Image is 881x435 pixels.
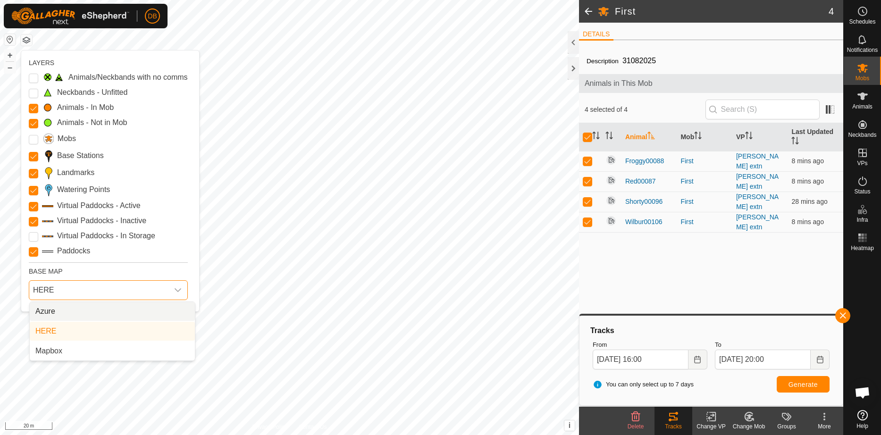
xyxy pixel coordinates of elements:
[628,423,644,430] span: Delete
[625,197,663,207] span: Shorty00096
[692,422,730,431] div: Change VP
[788,123,843,151] th: Last Updated
[57,87,127,98] label: Neckbands - Unfitted
[68,72,188,83] label: Animals/Neckbands with no comms
[30,322,195,341] li: HERE
[4,62,16,73] button: –
[848,132,876,138] span: Neckbands
[789,381,818,388] span: Generate
[857,160,867,166] span: VPs
[605,195,617,206] img: returning off
[854,189,870,194] span: Status
[57,215,146,226] label: Virtual Paddocks - Inactive
[252,423,287,431] a: Privacy Policy
[57,184,110,195] label: Watering Points
[625,156,664,166] span: Froggy00088
[29,262,188,276] div: BASE MAP
[29,58,188,68] div: LAYERS
[30,302,195,360] ul: Option List
[848,378,877,407] div: Open chat
[619,53,660,68] span: 31082025
[57,117,127,128] label: Animals - Not in Mob
[625,217,663,227] span: Wilbur00106
[148,11,157,21] span: DB
[791,177,823,185] span: 10 Oct 2025, 7:54 pm
[768,422,805,431] div: Groups
[705,100,820,119] input: Search (S)
[694,133,702,141] p-sorticon: Activate to sort
[57,102,114,113] label: Animals - In Mob
[856,75,869,81] span: Mobs
[732,123,788,151] th: VP
[21,34,32,46] button: Map Layers
[625,176,656,186] span: Red00087
[736,152,779,170] a: [PERSON_NAME] extn
[4,50,16,61] button: +
[811,350,830,369] button: Choose Date
[57,200,141,211] label: Virtual Paddocks - Active
[745,133,753,141] p-sorticon: Activate to sort
[587,58,619,65] label: Description
[30,302,195,321] li: Azure
[605,175,617,186] img: returning off
[856,423,868,429] span: Help
[849,19,875,25] span: Schedules
[57,230,155,242] label: Virtual Paddocks - In Storage
[791,218,823,226] span: 10 Oct 2025, 7:54 pm
[4,34,16,45] button: Reset Map
[680,156,729,166] div: First
[847,47,878,53] span: Notifications
[736,213,779,231] a: [PERSON_NAME] extn
[57,167,94,178] label: Landmarks
[791,157,823,165] span: 10 Oct 2025, 7:54 pm
[58,133,76,144] label: Mobs
[715,340,830,350] label: To
[688,350,707,369] button: Choose Date
[677,123,732,151] th: Mob
[585,78,838,89] span: Animals in This Mob
[589,325,833,336] div: Tracks
[605,154,617,166] img: returning off
[168,281,187,300] div: dropdown trigger
[57,150,104,161] label: Base Stations
[852,104,873,109] span: Animals
[579,29,613,41] li: DETAILS
[844,406,881,433] a: Help
[569,421,571,429] span: i
[791,138,799,146] p-sorticon: Activate to sort
[730,422,768,431] div: Change Mob
[30,342,195,360] li: Mapbox
[299,423,327,431] a: Contact Us
[593,380,694,389] span: You can only select up to 7 days
[592,133,600,141] p-sorticon: Activate to sort
[29,281,168,300] span: HERE
[680,176,729,186] div: First
[647,133,655,141] p-sorticon: Activate to sort
[654,422,692,431] div: Tracks
[57,245,90,257] label: Paddocks
[605,215,617,226] img: returning off
[829,4,834,18] span: 4
[680,217,729,227] div: First
[11,8,129,25] img: Gallagher Logo
[593,340,707,350] label: From
[35,345,62,357] span: Mapbox
[615,6,829,17] h2: First
[585,105,705,115] span: 4 selected of 4
[35,306,55,317] span: Azure
[851,245,874,251] span: Heatmap
[856,217,868,223] span: Infra
[791,198,827,205] span: 10 Oct 2025, 7:34 pm
[736,193,779,210] a: [PERSON_NAME] extn
[680,197,729,207] div: First
[564,420,575,431] button: i
[605,133,613,141] p-sorticon: Activate to sort
[621,123,677,151] th: Animal
[736,173,779,190] a: [PERSON_NAME] extn
[35,326,56,337] span: HERE
[777,376,830,393] button: Generate
[805,422,843,431] div: More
